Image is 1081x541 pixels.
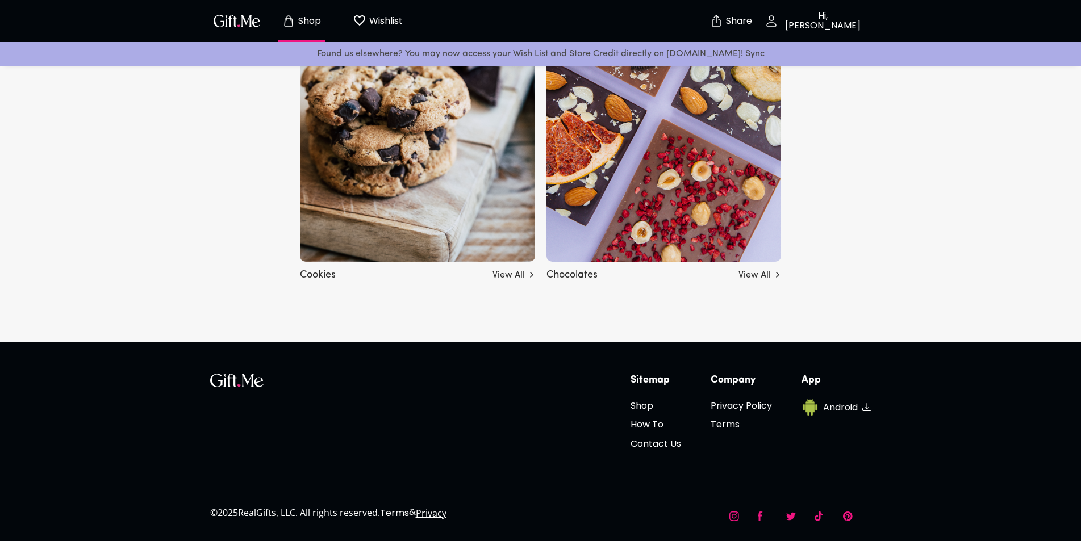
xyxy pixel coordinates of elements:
a: Sync [745,49,765,58]
button: Wishlist page [347,3,409,39]
h6: Shop [631,399,681,413]
p: Share [723,16,752,26]
a: Privacy [416,507,446,519]
a: Cookies [300,253,535,280]
p: Shop [295,16,321,26]
p: Found us elsewhere? You may now access your Wish List and Store Credit directly on [DOMAIN_NAME]! [9,47,1072,61]
p: © 2025 RealGifts, LLC. All rights reserved. [210,505,380,520]
a: Chocolates [546,253,781,280]
img: Android [802,399,819,416]
a: Terms [380,506,409,519]
h6: Sitemap [631,374,681,387]
button: Store page [270,3,333,39]
img: secure [709,14,723,28]
button: Hi, [PERSON_NAME] [758,3,871,39]
button: Share [711,1,751,41]
h5: Cookies [300,264,336,283]
h6: Contact Us [631,437,681,451]
a: AndroidAndroid [802,399,871,416]
h6: App [802,374,871,387]
button: GiftMe Logo [210,14,264,28]
a: View All [738,264,781,282]
p: Wishlist [366,14,403,28]
a: View All [492,264,535,282]
h5: Chocolates [546,264,598,283]
img: GiftMe Logo [210,374,264,387]
h6: Terms [711,417,772,431]
p: & [409,506,416,530]
h6: Privacy Policy [711,399,772,413]
img: GiftMe Logo [211,12,262,29]
h6: Company [711,374,772,387]
p: Hi, [PERSON_NAME] [778,11,865,31]
h6: How To [631,417,681,431]
h6: Android [823,400,858,414]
